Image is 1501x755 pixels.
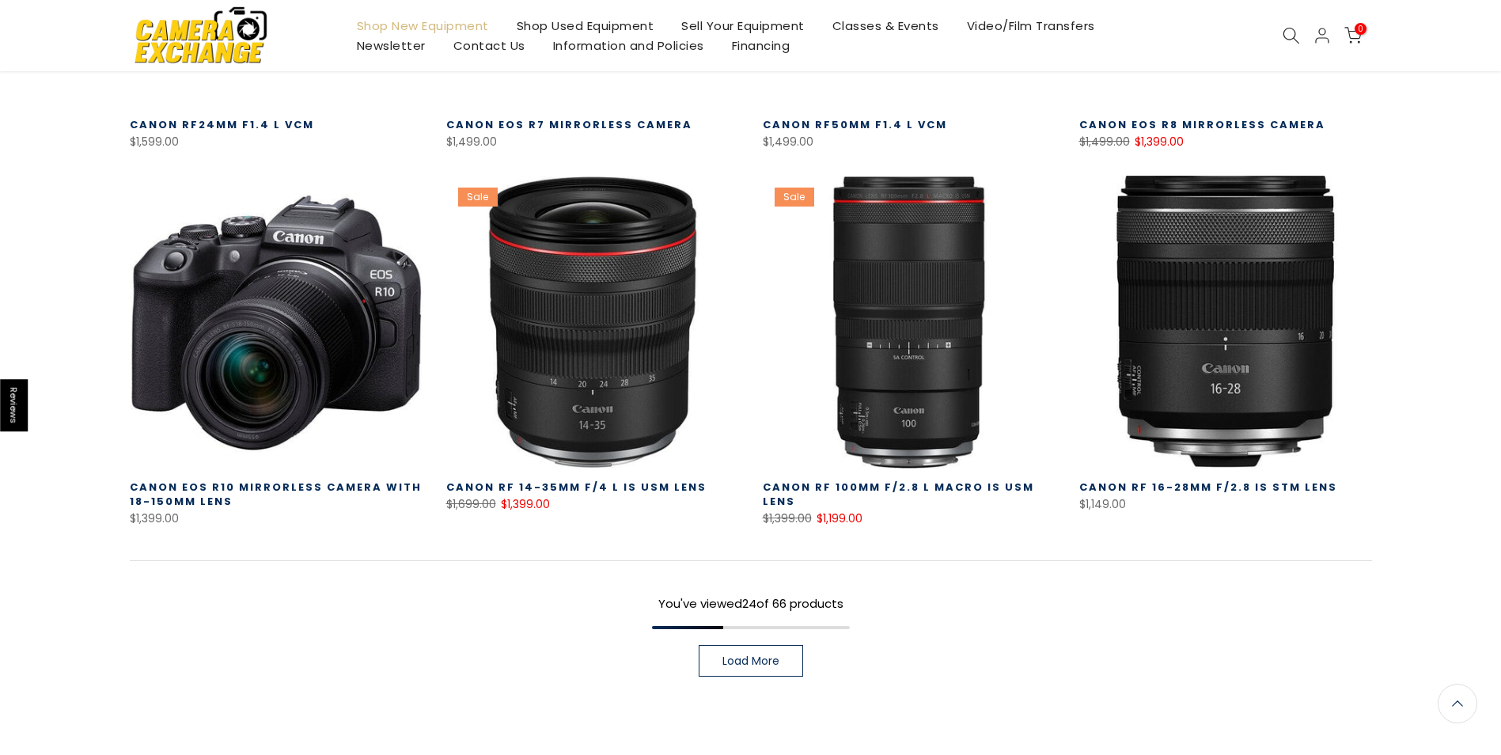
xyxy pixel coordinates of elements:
a: Video/Film Transfers [953,16,1109,36]
div: $1,499.00 [446,132,739,152]
a: Classes & Events [818,16,953,36]
a: Canon RF24mm F1.4 L VCM [130,117,314,132]
ins: $1,399.00 [501,495,550,514]
a: Canon RF50mm F1.4 L VCM [763,117,947,132]
div: $1,399.00 [130,509,423,529]
ins: $1,399.00 [1135,132,1184,152]
ins: $1,199.00 [817,509,862,529]
a: Canon RF 100mm f/2.8 L Macro IS USM Lens [763,480,1034,509]
del: $1,699.00 [446,496,496,512]
span: You've viewed of 66 products [658,595,843,612]
a: Newsletter [343,36,439,55]
a: Canon EOS R7 Mirrorless Camera [446,117,692,132]
div: $1,499.00 [763,132,1056,152]
div: $1,599.00 [130,132,423,152]
span: Load More [722,655,779,666]
a: Contact Us [439,36,539,55]
a: Information and Policies [539,36,718,55]
a: Canon EOS R8 Mirrorless Camera [1079,117,1325,132]
a: Load More [699,645,803,677]
a: Financing [718,36,804,55]
a: Shop Used Equipment [502,16,668,36]
a: Canon EOS R10 Mirrorless Camera with 18-150mm Lens [130,480,422,509]
a: Canon RF 14-35mm f/4 L IS USM Lens [446,480,707,495]
del: $1,499.00 [1079,134,1130,150]
a: Sell Your Equipment [668,16,819,36]
span: 24 [742,595,756,612]
a: Shop New Equipment [343,16,502,36]
a: Canon RF 16-28mm f/2.8 IS STM Lens [1079,480,1337,495]
span: 0 [1355,23,1366,35]
div: $1,149.00 [1079,495,1372,514]
del: $1,399.00 [763,510,812,526]
a: 0 [1344,27,1362,44]
a: Back to the top [1438,684,1477,723]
